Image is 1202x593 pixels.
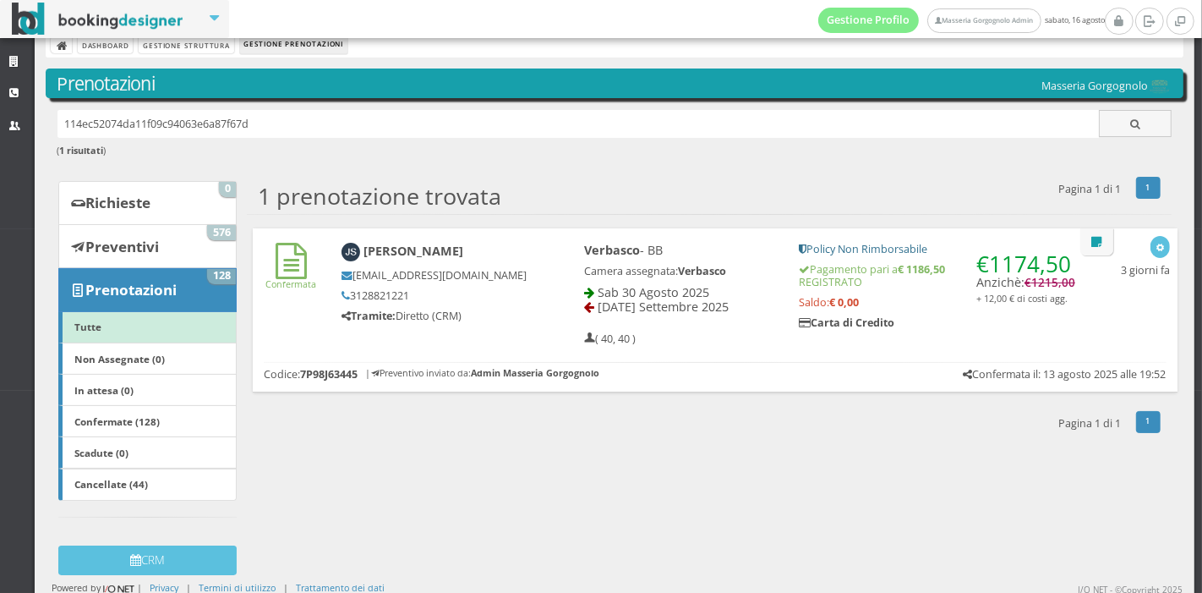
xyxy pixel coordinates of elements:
a: 1 [1136,411,1161,433]
h5: Pagina 1 di 1 [1058,417,1121,430]
b: Tramite: [341,309,396,323]
b: [PERSON_NAME] [363,243,463,259]
h4: Anzichè: [976,243,1078,305]
b: Carta di Credito [799,316,894,330]
a: Confermata [266,264,317,290]
b: Cancellate (44) [74,477,148,491]
a: Masseria Gorgognolo Admin [927,8,1041,33]
h2: 1 prenotazione trovata [258,183,501,210]
b: Richieste [85,193,150,212]
a: Cancellate (44) [58,469,237,501]
h6: | Preventivo inviato da: [365,368,599,379]
img: BookingDesigner.com [12,3,183,36]
h4: - BB [584,243,777,257]
a: Prenotazioni 128 [58,268,237,312]
li: Gestione Prenotazioni [240,36,347,54]
span: 1174,50 [989,249,1071,279]
h5: 3128821221 [341,289,527,302]
a: 1 [1136,177,1161,199]
span: 576 [207,225,236,240]
b: Verbasco [584,242,640,258]
h5: ( 40, 40 ) [584,332,636,345]
span: [DATE] Settembre 2025 [598,299,729,315]
h3: Prenotazioni [57,73,1172,95]
h5: [EMAIL_ADDRESS][DOMAIN_NAME] [341,269,527,282]
b: Tutte [74,320,101,333]
img: 0603869b585f11eeb13b0a069e529790.png [1148,80,1172,94]
b: 1 risultati [60,144,104,156]
a: Dashboard [78,36,133,53]
small: + 12,00 € di costi agg. [976,292,1068,305]
span: 1215,00 [1031,275,1075,290]
h6: ( ) [57,146,1172,156]
span: Sab 30 Agosto 2025 [598,284,709,300]
b: 7P98J63445 [300,367,358,382]
h5: Policy Non Rimborsabile [799,243,1078,255]
strong: € 0,00 [829,295,859,310]
h5: 3 giorni fa [1121,264,1170,277]
a: In attesa (0) [58,374,237,406]
a: Preventivi 576 [58,224,237,268]
a: Richieste 0 [58,181,237,225]
h5: Pagina 1 di 1 [1058,183,1121,195]
b: Non Assegnate (0) [74,352,165,365]
button: CRM [58,546,237,575]
strong: € 1186,50 [898,262,945,277]
a: Gestione Struttura [139,36,233,53]
span: € [976,249,1071,279]
b: Scadute (0) [74,446,128,459]
span: 0 [219,182,236,197]
h5: Masseria Gorgognolo [1041,80,1172,94]
img: Jonathan Schwartz [341,243,361,262]
h5: Codice: [264,368,358,381]
h5: Saldo: [799,296,1078,309]
span: 128 [207,269,236,284]
a: Scadute (0) [58,437,237,469]
h5: Camera assegnata: [584,265,777,277]
h5: Pagamento pari a REGISTRATO [799,263,1078,288]
b: Verbasco [678,264,726,278]
b: Preventivi [85,237,159,256]
b: Prenotazioni [85,280,177,299]
input: Ricerca cliente - (inserisci il codice, il nome, il cognome, il numero di telefono o la mail) [57,110,1100,138]
b: Confermate (128) [74,415,160,428]
a: Tutte [58,311,237,343]
h5: Confermata il: 13 agosto 2025 alle 19:52 [963,368,1166,381]
b: Admin Masseria Gorgognolo [471,366,599,379]
a: Confermate (128) [58,405,237,437]
a: Non Assegnate (0) [58,343,237,375]
span: € [1024,275,1075,290]
b: In attesa (0) [74,383,134,397]
a: Gestione Profilo [818,8,920,33]
span: sabato, 16 agosto [818,8,1105,33]
h5: Diretto (CRM) [341,310,527,322]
